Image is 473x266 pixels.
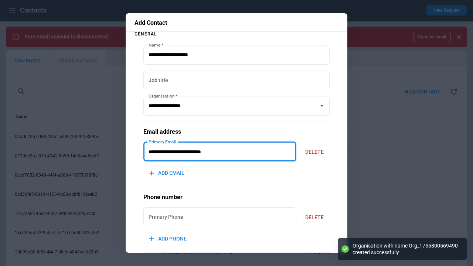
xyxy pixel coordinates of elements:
[353,242,460,256] div: Organisation with name Org_1755800569490 created successfully
[143,165,190,181] button: ADD EMAIL
[299,144,330,160] button: DELETE
[143,193,330,201] h5: Phone number
[143,231,193,247] button: ADD PHONE
[299,209,330,225] button: DELETE
[317,100,327,111] button: Open
[135,32,338,36] p: General
[135,19,338,27] p: Add Contact
[149,139,177,145] label: Primary Email
[143,128,330,136] h5: Email address
[149,42,163,48] label: Name
[143,252,330,264] p: Notes
[149,93,177,99] label: Organisation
